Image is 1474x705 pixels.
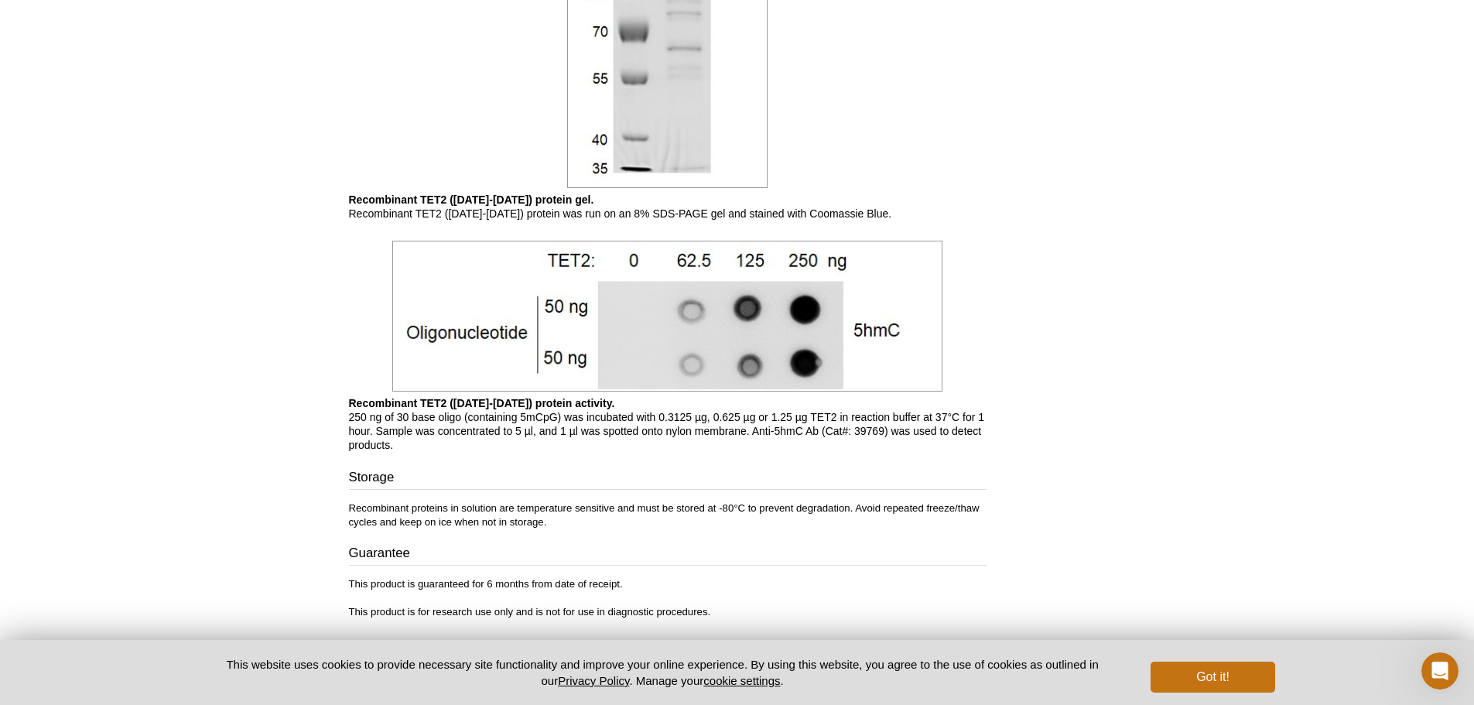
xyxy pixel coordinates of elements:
button: Got it! [1151,662,1274,693]
h3: Guarantee [349,544,987,566]
iframe: Intercom live chat [1421,652,1459,690]
p: This website uses cookies to provide necessary site functionality and improve your online experie... [200,656,1126,689]
button: cookie settings [703,674,780,687]
p: 250 ng of 30 base oligo (containing 5mCpG) was incubated with 0.3125 µg, 0.625 µg or 1.25 µg TET2... [349,396,987,452]
p: This product is guaranteed for 6 months from date of receipt. This product is for research use on... [349,577,987,619]
b: Recombinant TET2 ([DATE]-[DATE]) protein gel. [349,193,594,206]
img: Recombinant TET2 protein activity assay [392,241,942,392]
p: Recombinant proteins in solution are temperature sensitive and must be stored at -80°C to prevent... [349,501,987,529]
a: Privacy Policy [558,674,629,687]
h3: Storage [349,468,987,490]
b: Recombinant TET2 ([DATE]-[DATE]) protein activity. [349,397,615,409]
p: Recombinant TET2 ([DATE]-[DATE]) protein was run on an 8% SDS-PAGE gel and stained with Coomassie... [349,193,987,221]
